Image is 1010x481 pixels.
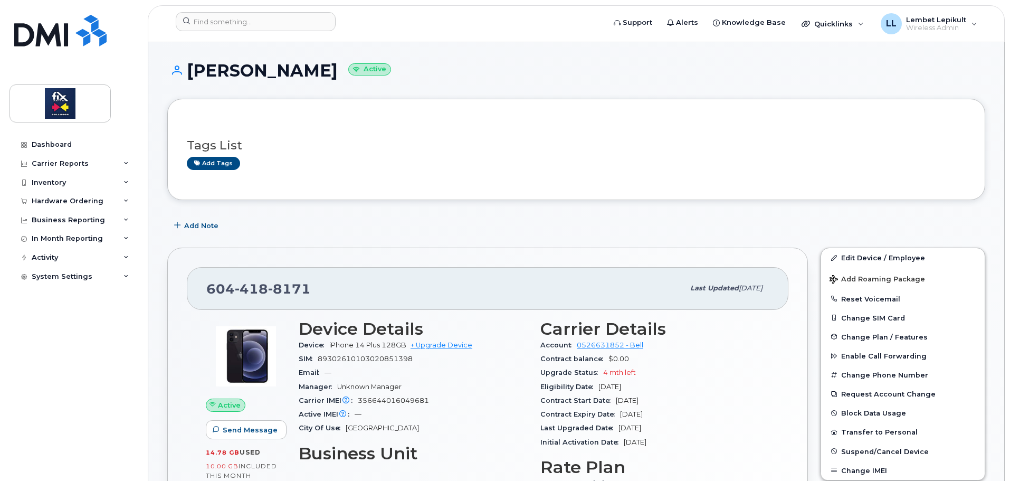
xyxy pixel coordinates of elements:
h1: [PERSON_NAME] [167,61,985,80]
span: 10.00 GB [206,463,239,470]
span: [DATE] [624,438,646,446]
span: [DATE] [616,397,639,404]
span: [DATE] [620,410,643,418]
span: Active IMEI [299,410,355,418]
img: image20231002-3703462-trllhy.jpeg [214,325,278,388]
button: Suspend/Cancel Device [821,442,985,461]
h3: Rate Plan [540,458,769,477]
span: City Of Use [299,424,346,432]
span: Carrier IMEI [299,397,358,404]
button: Request Account Change [821,384,985,403]
span: Suspend/Cancel Device [841,447,929,455]
h3: Business Unit [299,444,528,463]
button: Add Roaming Package [821,268,985,289]
span: included this month [206,462,277,479]
button: Block Data Usage [821,403,985,422]
span: Eligibility Date [540,383,598,391]
span: iPhone 14 Plus 128GB [329,341,406,349]
button: Change SIM Card [821,308,985,327]
span: Change Plan / Features [841,333,928,341]
h3: Carrier Details [540,319,769,338]
span: Last updated [690,284,739,292]
span: 418 [235,281,268,297]
span: Add Note [184,221,218,231]
a: + Upgrade Device [411,341,472,349]
button: Change Plan / Features [821,327,985,346]
span: 356644016049681 [358,397,429,404]
button: Send Message [206,420,287,439]
a: Add tags [187,157,240,170]
h3: Device Details [299,319,528,338]
h3: Tags List [187,139,966,152]
span: 604 [206,281,311,297]
span: Contract Start Date [540,397,616,404]
span: [GEOGRAPHIC_DATA] [346,424,419,432]
span: SIM [299,355,318,363]
span: Contract balance [540,355,608,363]
a: 0526631852 - Bell [577,341,643,349]
button: Add Note [167,216,227,235]
span: Last Upgraded Date [540,424,618,432]
span: — [355,410,361,418]
span: Active [218,400,241,410]
span: [DATE] [618,424,641,432]
span: Contract Expiry Date [540,410,620,418]
span: Add Roaming Package [830,275,925,285]
button: Change Phone Number [821,365,985,384]
button: Enable Call Forwarding [821,346,985,365]
span: 4 mth left [603,369,636,376]
small: Active [348,63,391,76]
span: [DATE] [598,383,621,391]
span: $0.00 [608,355,629,363]
span: Enable Call Forwarding [841,352,927,360]
span: Account [540,341,577,349]
button: Reset Voicemail [821,289,985,308]
span: Unknown Manager [337,383,402,391]
span: Device [299,341,329,349]
span: Initial Activation Date [540,438,624,446]
a: Edit Device / Employee [821,248,985,267]
span: 8171 [268,281,311,297]
span: 89302610103020851398 [318,355,413,363]
span: Send Message [223,425,278,435]
button: Change IMEI [821,461,985,480]
span: 14.78 GB [206,449,240,456]
span: — [325,369,331,376]
span: Manager [299,383,337,391]
span: Upgrade Status [540,369,603,376]
span: used [240,448,261,456]
span: [DATE] [739,284,763,292]
span: Email [299,369,325,376]
button: Transfer to Personal [821,422,985,441]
